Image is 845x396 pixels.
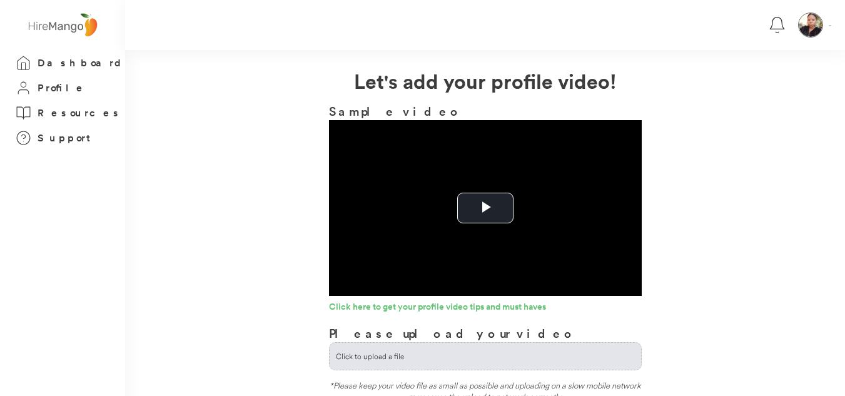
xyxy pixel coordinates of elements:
[125,66,845,96] h2: Let's add your profile video!
[38,55,125,71] h3: Dashboard
[329,302,642,315] a: Click here to get your profile video tips and must haves
[38,130,96,146] h3: Support
[329,324,576,342] h3: Please upload your video
[799,13,822,37] img: IMG_20240518_112402.jpg.png
[24,11,101,40] img: logo%20-%20hiremango%20gray.png
[329,102,642,120] h3: Sample video
[38,80,86,96] h3: Profile
[829,25,831,26] img: Vector
[329,120,642,296] div: Video Player
[38,105,122,121] h3: Resources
